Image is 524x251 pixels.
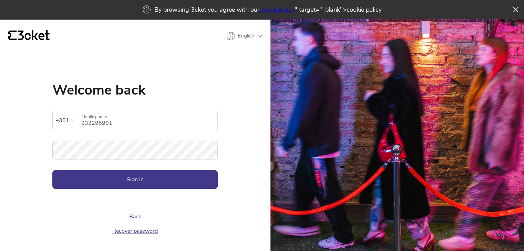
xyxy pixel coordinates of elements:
[154,6,382,14] p: By browsing 3cket you agree with our " target="_blank">cookie policy
[8,30,50,42] a: {' '}
[52,141,218,152] label: Password
[112,227,158,235] a: Recover password
[259,6,295,14] a: cookie policy
[8,31,17,40] g: {' '}
[81,111,217,130] input: Mobile phone
[52,170,218,189] button: Sign in
[52,83,218,97] h1: Welcome back
[77,111,217,122] label: Mobile phone
[129,213,141,220] a: Back
[55,115,69,125] div: +351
